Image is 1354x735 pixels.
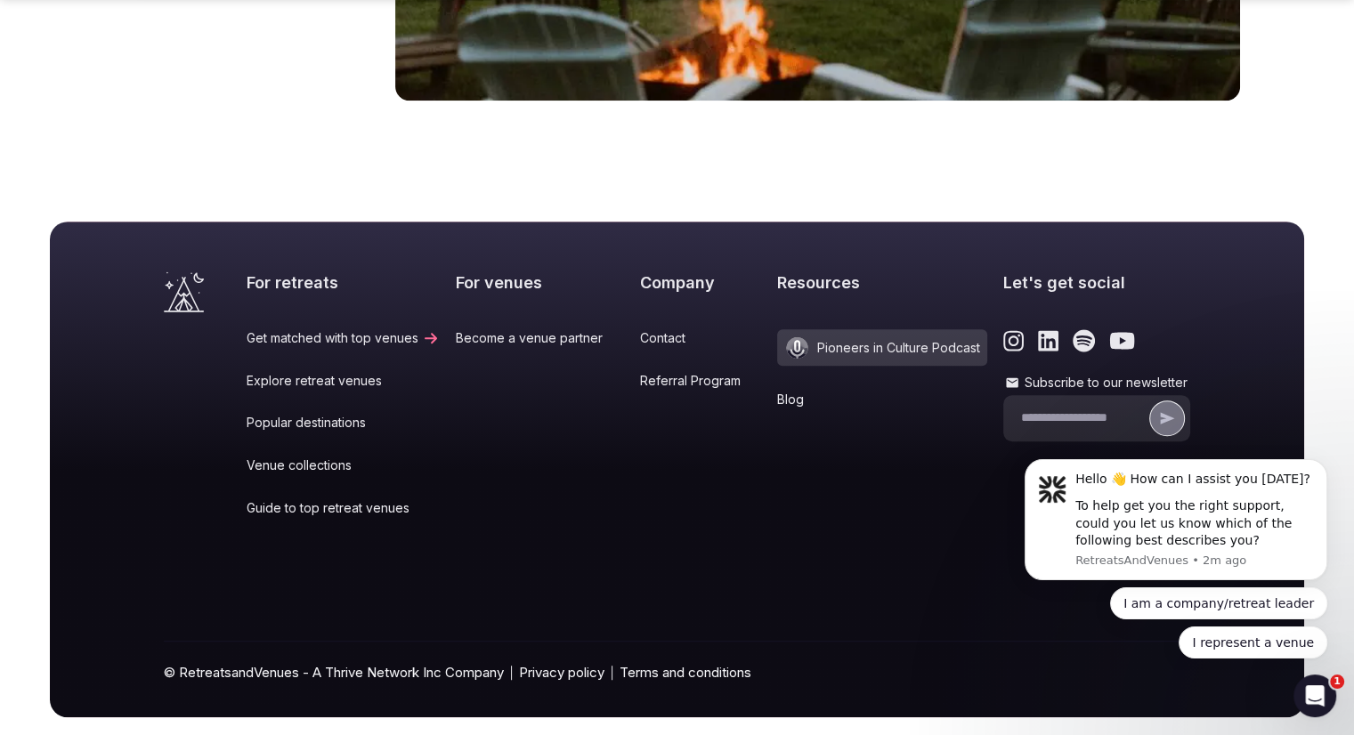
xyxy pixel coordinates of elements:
[164,642,1190,717] div: © RetreatsandVenues - A Thrive Network Inc Company
[777,391,987,408] a: Blog
[456,271,624,294] h2: For venues
[998,445,1354,669] iframe: Intercom notifications message
[1038,329,1058,352] a: Link to the retreats and venues LinkedIn page
[1003,374,1190,392] label: Subscribe to our newsletter
[247,499,440,517] a: Guide to top retreat venues
[1109,329,1135,352] a: Link to the retreats and venues Youtube page
[640,372,762,390] a: Referral Program
[247,271,440,294] h2: For retreats
[640,271,762,294] h2: Company
[519,663,604,682] a: Privacy policy
[247,414,440,432] a: Popular destinations
[1293,674,1336,717] iframe: Intercom live chat
[620,663,751,682] a: Terms and conditions
[247,456,440,474] a: Venue collections
[1003,271,1190,294] h2: Let's get social
[247,372,440,390] a: Explore retreat venues
[1003,329,1024,352] a: Link to the retreats and venues Instagram page
[1073,329,1095,352] a: Link to the retreats and venues Spotify page
[777,329,987,366] a: Pioneers in Culture Podcast
[1330,674,1344,689] span: 1
[456,329,624,347] a: Become a venue partner
[164,271,204,312] a: Visit the homepage
[777,271,987,294] h2: Resources
[640,329,762,347] a: Contact
[247,329,440,347] a: Get matched with top venues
